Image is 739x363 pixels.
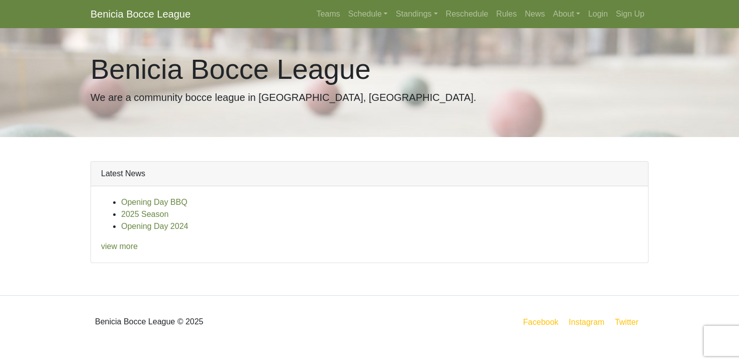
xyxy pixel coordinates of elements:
a: Facebook [521,316,561,328]
a: Twitter [613,316,646,328]
a: Opening Day BBQ [121,198,188,206]
a: 2025 Season [121,210,168,218]
a: Instagram [567,316,606,328]
a: Standings [392,4,441,24]
a: Reschedule [442,4,493,24]
a: Benicia Bocce League [90,4,191,24]
p: We are a community bocce league in [GEOGRAPHIC_DATA], [GEOGRAPHIC_DATA]. [90,90,649,105]
div: Benicia Bocce League © 2025 [83,304,369,340]
a: Teams [312,4,344,24]
a: News [521,4,549,24]
div: Latest News [91,162,648,186]
h1: Benicia Bocce League [90,52,649,86]
a: view more [101,242,138,251]
a: Schedule [344,4,392,24]
a: About [549,4,584,24]
a: Rules [492,4,521,24]
a: Opening Day 2024 [121,222,188,230]
a: Sign Up [612,4,649,24]
a: Login [584,4,612,24]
